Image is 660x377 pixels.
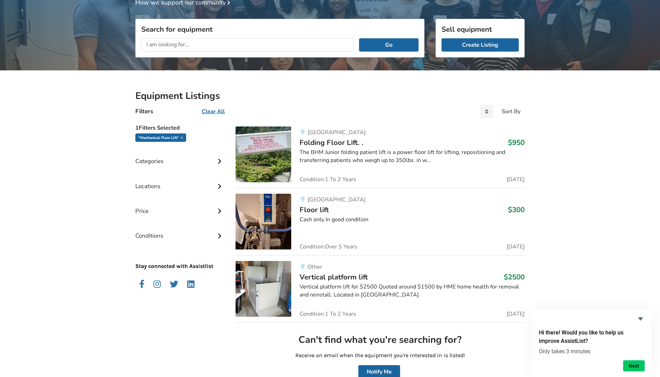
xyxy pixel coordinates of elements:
[300,272,368,282] span: Vertical platform lift
[636,315,645,323] button: Hide survey
[442,38,519,52] a: Create Listing
[241,334,519,346] h2: Can't find what you're searching for?
[507,244,525,249] span: [DATE]
[300,138,363,147] span: Folding Floor Lift. .
[308,129,366,136] span: [GEOGRAPHIC_DATA]
[539,329,645,345] h2: Hi there! Would you like to help us improve AssistList?
[300,216,525,224] div: Cash only In good condition
[300,311,356,317] span: Condition: 1 To 2 Years
[359,38,419,52] button: Go
[236,255,525,322] a: transfer aids-vertical platform liftOtherVertical platform lift$2500Vertical platform lift for $2...
[539,348,645,355] p: Only takes 3 minutes
[135,193,224,218] div: Price
[141,38,353,52] input: I am looking for...
[300,177,356,182] span: Condition: 1 To 2 Years
[236,188,525,255] a: transfer aids-floor lift [GEOGRAPHIC_DATA]Floor lift$300Cash only In good conditionCondition:Over...
[300,148,525,164] div: The BHM Junior folding patient lift is a power floor lift for lifting, repositioning and transfer...
[308,196,366,203] span: [GEOGRAPHIC_DATA]
[623,360,645,371] button: Next question
[135,243,224,270] p: Stay connected with Assistlist
[135,169,224,193] div: Locations
[202,108,225,115] u: Clear All
[300,205,329,215] span: Floor lift
[135,133,186,142] div: "Mechanical Floor Lift"
[539,315,645,371] div: Hi there! Would you like to help us improve AssistList?
[308,263,322,271] span: Other
[135,90,525,102] h2: Equipment Listings
[508,205,525,214] h3: $300
[135,218,224,243] div: Conditions
[442,25,519,34] h3: Sell equipment
[135,144,224,168] div: Categories
[241,352,519,360] p: Receive an email when the equipment you're interested in is listed!
[135,121,224,133] h5: 1 Filters Selected
[300,283,525,299] div: Vertical platform lift for $2500 Quoted around $1500 by HME home health for removal and reinstall...
[135,107,153,115] h4: Filters
[236,261,291,317] img: transfer aids-vertical platform lift
[236,194,291,249] img: transfer aids-floor lift
[300,244,357,249] span: Condition: Over 5 Years
[508,138,525,147] h3: $950
[507,311,525,317] span: [DATE]
[507,177,525,182] span: [DATE]
[236,126,291,182] img: transfer aids-folding floor lift. .
[504,272,525,282] h3: $2500
[141,25,419,34] h3: Search for equipment
[502,109,520,114] div: Sort By
[236,126,525,188] a: transfer aids-folding floor lift. .[GEOGRAPHIC_DATA]Folding Floor Lift. .$950The BHM Junior foldi...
